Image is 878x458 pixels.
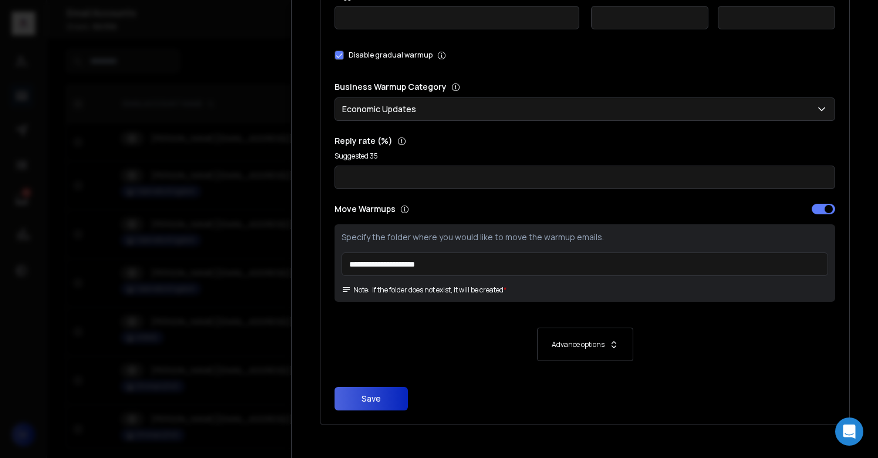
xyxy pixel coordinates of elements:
[835,417,863,446] div: Open Intercom Messenger
[342,285,370,295] span: Note:
[335,387,408,410] button: Save
[372,285,504,295] p: If the folder does not exist, it will be created
[349,50,433,60] label: Disable gradual warmup
[342,103,421,115] p: Economic Updates
[335,151,835,161] p: Suggested 35
[346,328,823,361] button: Advance options
[342,231,828,243] p: Specify the folder where you would like to move the warmup emails.
[335,135,835,147] p: Reply rate (%)
[335,203,582,215] p: Move Warmups
[335,81,835,93] p: Business Warmup Category
[552,340,605,349] p: Advance options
